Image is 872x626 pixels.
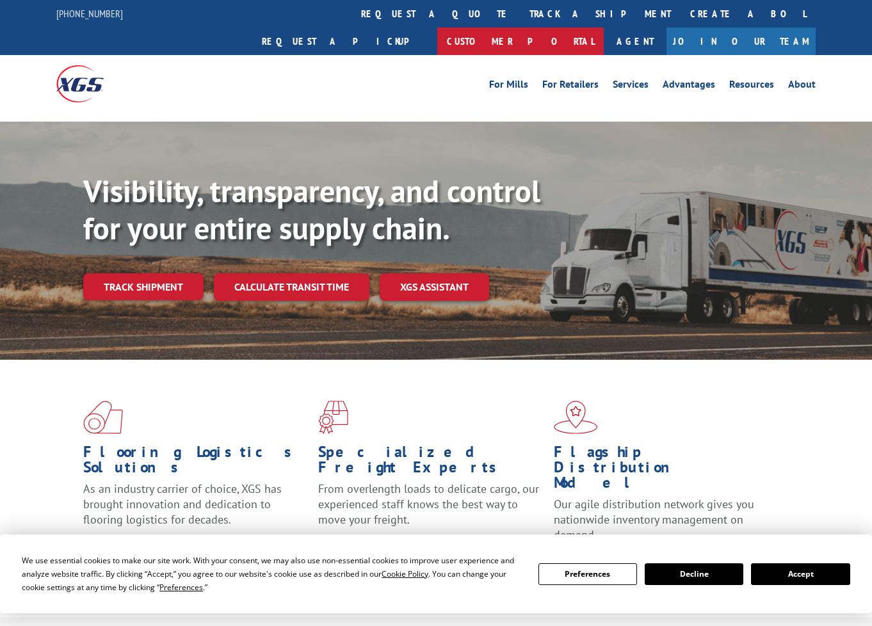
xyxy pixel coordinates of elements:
[318,444,544,481] h1: Specialized Freight Experts
[489,79,528,93] a: For Mills
[751,563,850,585] button: Accept
[83,171,540,248] b: Visibility, transparency, and control for your entire supply chain.
[729,79,774,93] a: Resources
[538,563,637,585] button: Preferences
[56,7,123,20] a: [PHONE_NUMBER]
[437,28,604,55] a: Customer Portal
[554,497,754,542] span: Our agile distribution network gives you nationwide inventory management on demand.
[83,273,204,300] a: Track shipment
[83,481,282,527] span: As an industry carrier of choice, XGS has brought innovation and dedication to flooring logistics...
[613,79,649,93] a: Services
[380,273,489,301] a: XGS ASSISTANT
[214,273,369,301] a: Calculate transit time
[83,444,309,481] h1: Flooring Logistics Solutions
[159,582,203,593] span: Preferences
[604,28,666,55] a: Agent
[788,79,816,93] a: About
[554,401,598,434] img: xgs-icon-flagship-distribution-model-red
[252,28,437,55] a: Request a pickup
[22,554,522,594] div: We use essential cookies to make our site work. With your consent, we may also use non-essential ...
[663,79,715,93] a: Advantages
[83,401,123,434] img: xgs-icon-total-supply-chain-intelligence-red
[318,401,348,434] img: xgs-icon-focused-on-flooring-red
[666,28,816,55] a: Join Our Team
[318,481,544,538] p: From overlength loads to delicate cargo, our experienced staff knows the best way to move your fr...
[382,568,428,579] span: Cookie Policy
[645,563,743,585] button: Decline
[554,444,779,497] h1: Flagship Distribution Model
[542,79,599,93] a: For Retailers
